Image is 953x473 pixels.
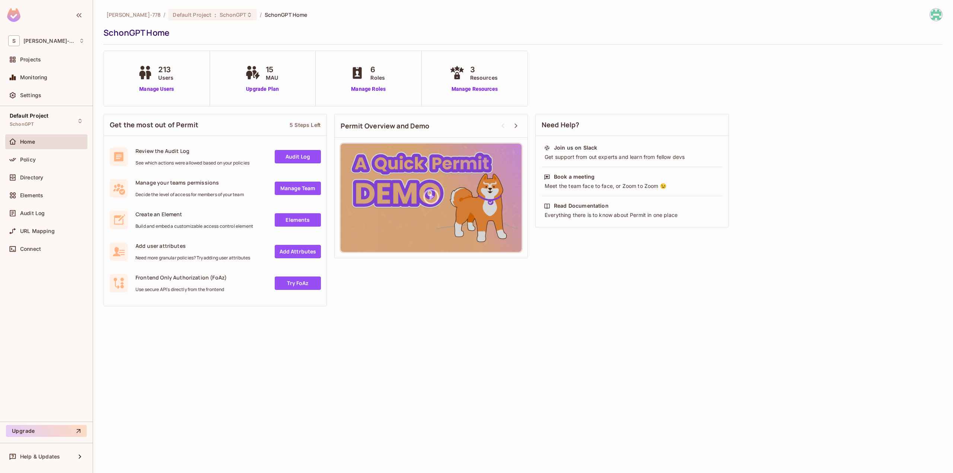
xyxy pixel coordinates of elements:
[136,160,249,166] span: See which actions were allowed based on your policies
[136,85,177,93] a: Manage Users
[214,12,217,18] span: :
[20,74,48,80] span: Monitoring
[260,11,262,18] li: /
[20,92,41,98] span: Settings
[20,175,43,180] span: Directory
[554,144,597,151] div: Join us on Slack
[10,113,48,119] span: Default Project
[544,153,720,161] div: Get support from out experts and learn from fellow devs
[136,287,227,293] span: Use secure API's directly from the frontend
[265,11,307,18] span: SchonGPT Home
[158,64,173,75] span: 213
[10,121,34,127] span: SchonGPT
[136,274,227,281] span: Frontend Only Authorization (FoAz)
[7,8,20,22] img: SReyMgAAAABJRU5ErkJggg==
[470,64,498,75] span: 3
[136,147,249,154] span: Review the Audit Log
[6,425,87,437] button: Upgrade
[173,11,211,18] span: Default Project
[348,85,389,93] a: Manage Roles
[103,27,939,38] div: SchonGPT Home
[275,245,321,258] a: Add Attrbutes
[370,74,385,82] span: Roles
[448,85,501,93] a: Manage Resources
[20,157,36,163] span: Policy
[136,179,244,186] span: Manage your teams permissions
[470,74,498,82] span: Resources
[544,182,720,190] div: Meet the team face to face, or Zoom to Zoom 😉
[106,11,160,18] span: the active workspace
[220,11,246,18] span: SchonGPT
[136,223,253,229] span: Build and embed a customizable access control element
[554,202,609,210] div: Read Documentation
[20,228,55,234] span: URL Mapping
[275,277,321,290] a: Try FoAz
[266,64,278,75] span: 15
[266,74,278,82] span: MAU
[136,192,244,198] span: Decide the level of access for members of your team
[20,57,41,63] span: Projects
[8,35,20,46] span: S
[243,85,282,93] a: Upgrade Plan
[554,173,595,180] div: Book a meeting
[136,242,250,249] span: Add user attributes
[290,121,321,128] div: 5 Steps Left
[370,64,385,75] span: 6
[23,38,75,44] span: Workspace: Scott-778
[542,120,580,130] span: Need Help?
[544,211,720,219] div: Everything there is to know about Permit in one place
[20,246,41,252] span: Connect
[275,150,321,163] a: Audit Log
[341,121,430,131] span: Permit Overview and Demo
[110,120,198,130] span: Get the most out of Permit
[20,210,45,216] span: Audit Log
[20,139,35,145] span: Home
[930,9,942,21] img: Emma Tong
[136,255,250,261] span: Need more granular policies? Try adding user attributes
[136,211,253,218] span: Create an Element
[275,182,321,195] a: Manage Team
[275,213,321,227] a: Elements
[20,454,60,460] span: Help & Updates
[158,74,173,82] span: Users
[163,11,165,18] li: /
[20,192,43,198] span: Elements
